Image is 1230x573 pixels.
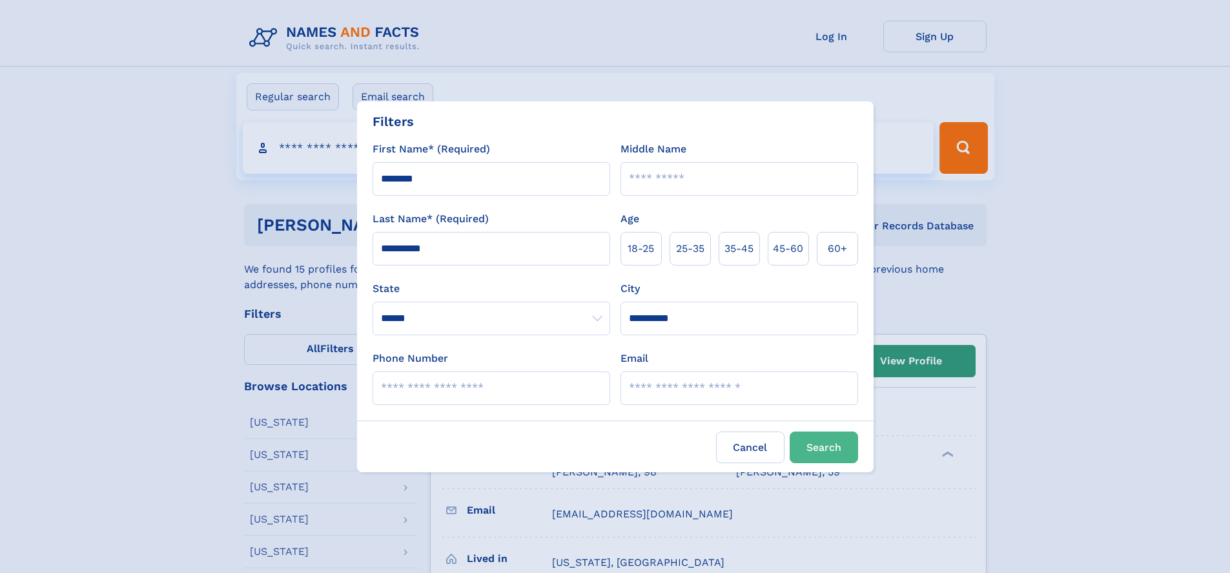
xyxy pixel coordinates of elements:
[724,241,753,256] span: 35‑45
[790,432,858,463] button: Search
[373,112,414,131] div: Filters
[620,351,648,366] label: Email
[620,211,639,227] label: Age
[620,281,640,297] label: City
[620,141,686,157] label: Middle Name
[628,241,654,256] span: 18‑25
[828,241,847,256] span: 60+
[373,351,448,366] label: Phone Number
[373,141,490,157] label: First Name* (Required)
[373,211,489,227] label: Last Name* (Required)
[676,241,704,256] span: 25‑35
[773,241,803,256] span: 45‑60
[716,432,784,463] label: Cancel
[373,281,610,297] label: State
